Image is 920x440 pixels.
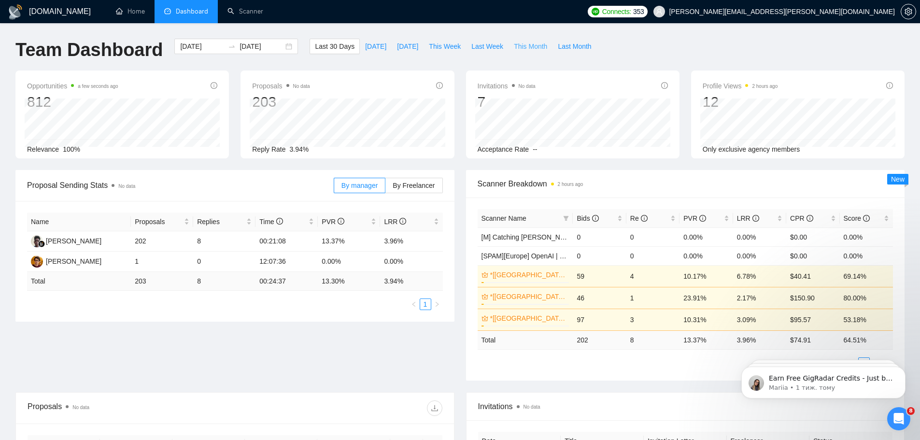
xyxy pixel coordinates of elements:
[524,404,540,410] span: No data
[490,270,567,280] a: *[[GEOGRAPHIC_DATA]/[GEOGRAPHIC_DATA]] AI Agent Development
[699,215,706,222] span: info-circle
[573,246,626,265] td: 0
[193,252,255,272] td: 0
[341,182,378,189] span: By manager
[592,215,599,222] span: info-circle
[252,80,310,92] span: Proposals
[626,287,679,309] td: 1
[46,236,101,246] div: [PERSON_NAME]
[490,291,567,302] a: *[[GEOGRAPHIC_DATA]] AI & Machine Learning Software
[840,330,893,349] td: 64.51 %
[481,293,488,300] span: crown
[411,301,417,307] span: left
[197,216,244,227] span: Replies
[255,231,318,252] td: 00:21:08
[28,400,235,416] div: Proposals
[863,215,870,222] span: info-circle
[31,237,101,244] a: AK[PERSON_NAME]
[63,145,80,153] span: 100%
[399,218,406,225] span: info-circle
[478,400,893,412] span: Invitations
[436,82,443,89] span: info-circle
[131,231,193,252] td: 202
[193,272,255,291] td: 8
[519,84,536,89] span: No data
[252,93,310,111] div: 203
[318,252,380,272] td: 0.00%
[380,272,442,291] td: 3.94 %
[427,404,442,412] span: download
[602,6,631,17] span: Connects:
[15,39,163,61] h1: Team Dashboard
[752,215,759,222] span: info-circle
[679,246,733,265] td: 0.00%
[533,145,537,153] span: --
[27,80,118,92] span: Opportunities
[907,407,915,415] span: 8
[318,272,380,291] td: 13.30 %
[786,287,839,309] td: $150.90
[131,272,193,291] td: 203
[276,218,283,225] span: info-circle
[8,4,23,20] img: logo
[431,298,443,310] li: Next Page
[478,80,536,92] span: Invitations
[118,184,135,189] span: No data
[679,265,733,287] td: 10.17%
[733,227,786,246] td: 0.00%
[626,265,679,287] td: 4
[840,287,893,309] td: 80.00%
[901,8,916,15] span: setting
[478,178,893,190] span: Scanner Breakdown
[228,43,236,50] span: swap-right
[626,227,679,246] td: 0
[886,82,893,89] span: info-circle
[656,8,663,15] span: user
[786,227,839,246] td: $0.00
[180,41,224,52] input: Start date
[577,214,598,222] span: Bids
[259,218,283,226] span: Time
[573,227,626,246] td: 0
[733,246,786,265] td: 0.00%
[840,309,893,330] td: 53.18%
[427,400,442,416] button: download
[78,84,118,89] time: a few seconds ago
[573,309,626,330] td: 97
[338,218,344,225] span: info-circle
[431,298,443,310] button: right
[840,265,893,287] td: 69.14%
[434,301,440,307] span: right
[840,246,893,265] td: 0.00%
[633,6,644,17] span: 353
[552,39,596,54] button: Last Month
[737,214,759,222] span: LRR
[573,330,626,349] td: 202
[293,84,310,89] span: No data
[626,309,679,330] td: 3
[27,213,131,231] th: Name
[72,405,89,410] span: No data
[514,41,547,52] span: This Month
[509,39,552,54] button: This Month
[592,8,599,15] img: upwork-logo.png
[727,346,920,414] iframe: Intercom notifications повідомлення
[891,175,905,183] span: New
[478,145,529,153] span: Acceptance Rate
[384,218,406,226] span: LRR
[424,39,466,54] button: This Week
[703,145,800,153] span: Only exclusive agency members
[397,41,418,52] span: [DATE]
[786,330,839,349] td: $ 74.91
[790,214,813,222] span: CPR
[240,41,283,52] input: End date
[420,298,431,310] li: 1
[116,7,145,15] a: homeHome
[408,298,420,310] button: left
[733,265,786,287] td: 6.78%
[471,41,503,52] span: Last Week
